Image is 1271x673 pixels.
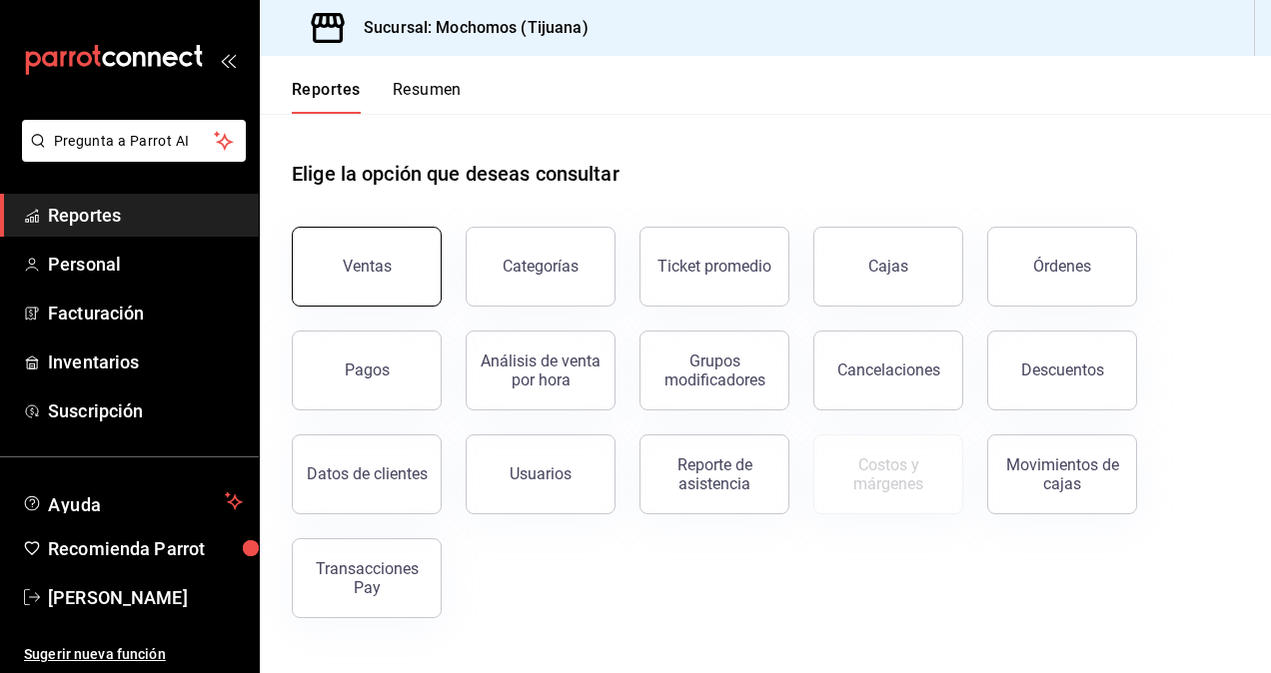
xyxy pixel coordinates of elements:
[868,257,908,276] div: Cajas
[48,348,243,375] span: Inventarios
[48,202,243,229] span: Reportes
[292,538,442,618] button: Transacciones Pay
[1000,455,1124,493] div: Movimientos de cajas
[292,80,361,114] button: Reportes
[652,455,776,493] div: Reporte de asistencia
[466,331,616,410] button: Análisis de venta por hora
[48,489,217,513] span: Ayuda
[987,434,1137,514] button: Movimientos de cajas
[813,331,963,410] button: Cancelaciones
[54,131,215,152] span: Pregunta a Parrot AI
[987,227,1137,307] button: Órdenes
[510,464,572,483] div: Usuarios
[987,331,1137,410] button: Descuentos
[466,434,616,514] button: Usuarios
[292,434,442,514] button: Datos de clientes
[657,257,771,276] div: Ticket promedio
[48,251,243,278] span: Personal
[837,360,940,379] div: Cancelaciones
[292,227,442,307] button: Ventas
[343,257,392,276] div: Ventas
[48,300,243,327] span: Facturación
[48,535,243,562] span: Recomienda Parrot
[639,227,789,307] button: Ticket promedio
[292,331,442,410] button: Pagos
[479,351,603,389] div: Análisis de venta por hora
[24,644,243,665] span: Sugerir nueva función
[307,464,428,483] div: Datos de clientes
[813,227,963,307] button: Cajas
[826,455,950,493] div: Costos y márgenes
[639,434,789,514] button: Reporte de asistencia
[393,80,462,114] button: Resumen
[292,159,620,189] h1: Elige la opción que deseas consultar
[345,360,390,379] div: Pagos
[220,52,236,68] button: open_drawer_menu
[292,80,462,114] div: navigation tabs
[813,434,963,514] button: Contrata inventarios para ver este reporte
[652,351,776,389] div: Grupos modificadores
[503,257,579,276] div: Categorías
[22,120,246,162] button: Pregunta a Parrot AI
[466,227,616,307] button: Categorías
[639,331,789,410] button: Grupos modificadores
[305,559,429,597] div: Transacciones Pay
[48,584,243,611] span: [PERSON_NAME]
[1033,257,1091,276] div: Órdenes
[48,397,243,424] span: Suscripción
[14,145,246,166] a: Pregunta a Parrot AI
[1021,360,1104,379] div: Descuentos
[348,16,589,40] h3: Sucursal: Mochomos (Tijuana)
